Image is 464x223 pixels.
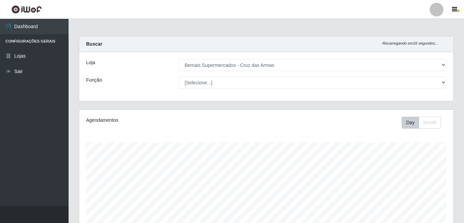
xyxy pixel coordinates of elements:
[86,117,230,124] div: Agendamentos
[86,59,95,66] label: Loja
[402,117,419,129] button: Day
[11,5,42,14] img: CoreUI Logo
[402,117,441,129] div: First group
[86,41,102,47] strong: Buscar
[419,117,441,129] button: Month
[86,77,102,84] label: Função
[382,41,438,45] i: Recarregando em 16 segundos...
[402,117,447,129] div: Toolbar with button groups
